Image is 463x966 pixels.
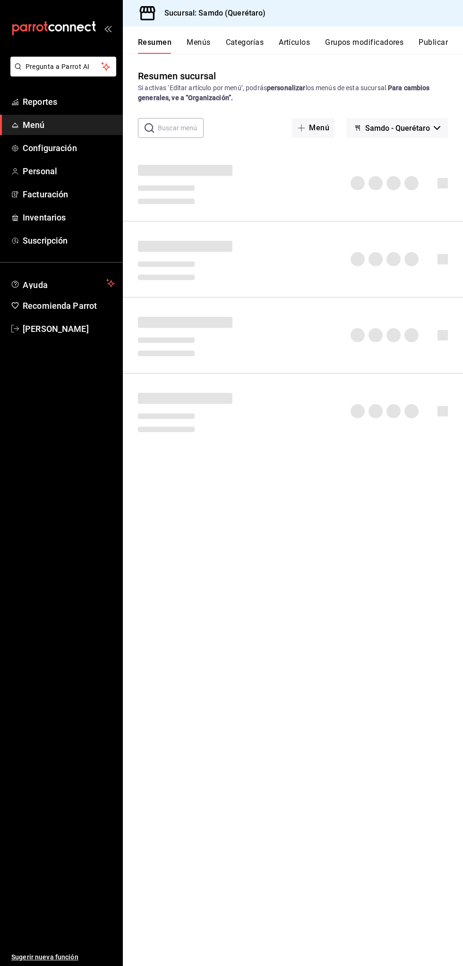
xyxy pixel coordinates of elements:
[23,188,115,201] span: Facturación
[292,118,335,138] button: Menú
[325,38,403,54] button: Grupos modificadores
[26,62,102,72] span: Pregunta a Parrot AI
[138,38,171,54] button: Resumen
[23,142,115,154] span: Configuración
[23,278,103,289] span: Ayuda
[11,952,115,962] span: Sugerir nueva función
[346,118,448,138] button: Samdo - Querétaro
[138,69,216,83] div: Resumen sucursal
[158,119,204,137] input: Buscar menú
[10,57,116,76] button: Pregunta a Parrot AI
[7,68,116,78] a: Pregunta a Parrot AI
[23,119,115,131] span: Menú
[23,299,115,312] span: Recomienda Parrot
[267,84,306,92] strong: personalizar
[23,95,115,108] span: Reportes
[157,8,266,19] h3: Sucursal: Samdo (Querétaro)
[365,124,430,133] span: Samdo - Querétaro
[138,83,448,103] div: Si activas ‘Editar artículo por menú’, podrás los menús de esta sucursal.
[23,322,115,335] span: [PERSON_NAME]
[23,165,115,178] span: Personal
[23,234,115,247] span: Suscripción
[104,25,111,32] button: open_drawer_menu
[187,38,210,54] button: Menús
[279,38,310,54] button: Artículos
[419,38,448,54] button: Publicar
[23,211,115,224] span: Inventarios
[138,38,463,54] div: navigation tabs
[226,38,264,54] button: Categorías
